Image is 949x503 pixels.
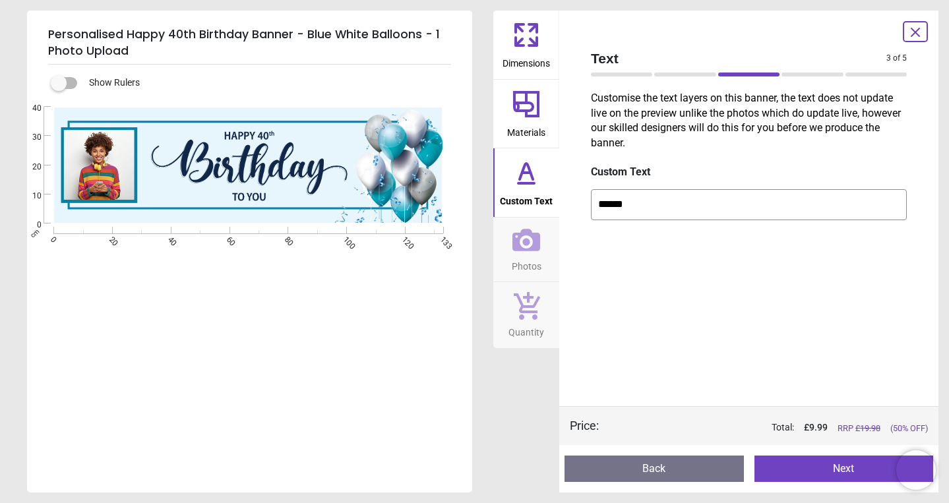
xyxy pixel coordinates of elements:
[804,421,828,434] span: £
[340,235,349,243] span: 100
[855,423,880,433] span: £ 19.98
[580,91,917,150] p: Customise the text layers on this banner, the text does not update live on the preview unlike the...
[106,235,115,243] span: 20
[16,103,42,114] span: 40
[493,80,559,148] button: Materials
[16,132,42,143] span: 30
[16,162,42,173] span: 20
[399,235,408,243] span: 120
[493,218,559,282] button: Photos
[512,254,541,274] span: Photos
[886,53,907,64] span: 3 of 5
[503,51,550,71] span: Dimensions
[165,235,173,243] span: 40
[224,235,232,243] span: 60
[896,450,936,490] iframe: Brevo live chat
[508,320,544,340] span: Quantity
[754,456,934,482] button: Next
[591,165,907,179] label: Custom Text
[493,11,559,79] button: Dimensions
[29,227,41,239] span: cm
[591,49,886,68] span: Text
[809,422,828,432] span: 9.99
[48,21,451,65] h5: Personalised Happy 40th Birthday Banner - Blue White Balloons - 1 Photo Upload
[890,423,928,434] span: (50% OFF)
[59,75,472,91] div: Show Rulers
[500,189,553,208] span: Custom Text
[493,282,559,348] button: Quantity
[16,220,42,231] span: 0
[507,120,545,140] span: Materials
[570,417,599,434] div: Price :
[838,423,880,434] span: RRP
[437,235,446,243] span: 133
[619,421,928,434] div: Total:
[282,235,291,243] span: 80
[565,456,744,482] button: Back
[16,191,42,202] span: 10
[47,235,56,243] span: 0
[493,148,559,217] button: Custom Text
